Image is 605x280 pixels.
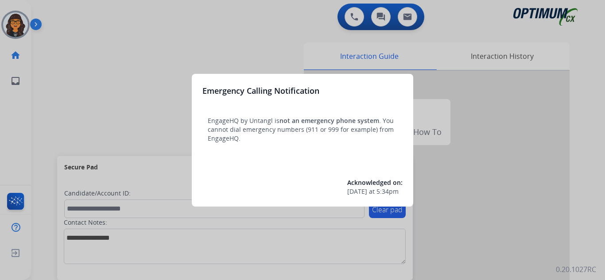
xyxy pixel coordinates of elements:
[202,84,319,97] h3: Emergency Calling Notification
[279,116,379,125] span: not an emergency phone system
[556,264,596,275] p: 0.20.1027RC
[376,187,399,196] span: 5:34pm
[347,187,367,196] span: [DATE]
[208,116,397,143] p: EngageHQ by Untangl is . You cannot dial emergency numbers (911 or 999 for example) from EngageHQ.
[347,178,403,187] span: Acknowledged on:
[347,187,403,196] div: at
